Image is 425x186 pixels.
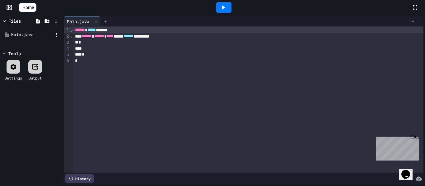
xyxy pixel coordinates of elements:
div: 6 [64,58,70,64]
iframe: chat widget [373,134,419,161]
span: Home [22,4,34,11]
div: 3 [64,39,70,46]
iframe: chat widget [399,161,419,180]
div: 4 [64,46,70,52]
div: Output [29,75,42,81]
div: 1 [64,27,70,33]
span: Fold line [70,34,73,39]
div: Settings [5,75,22,81]
div: Main.java [11,32,53,38]
div: 5 [64,52,70,58]
div: 2 [64,33,70,39]
a: Home [19,3,36,12]
div: Main.java [64,18,92,25]
span: Fold line [70,27,73,32]
div: Files [8,18,21,24]
div: History [65,174,94,183]
div: Tools [8,50,21,57]
div: Chat with us now!Close [2,2,43,39]
div: Main.java [64,16,100,26]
